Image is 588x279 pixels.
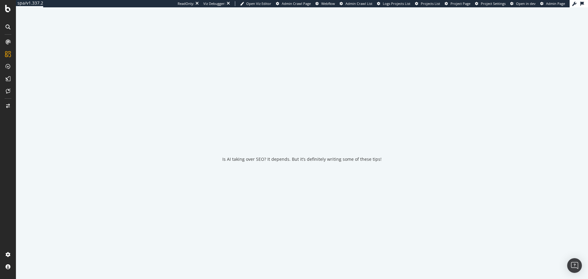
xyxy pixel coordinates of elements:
span: Logs Projects List [383,1,410,6]
span: Open in dev [516,1,536,6]
a: Project Settings [475,1,506,6]
a: Open in dev [510,1,536,6]
a: Projects List [415,1,440,6]
span: Admin Page [546,1,565,6]
a: Project Page [445,1,470,6]
a: Admin Crawl Page [276,1,311,6]
span: Admin Crawl List [345,1,372,6]
span: Open Viz Editor [246,1,271,6]
span: Projects List [421,1,440,6]
div: animation [280,124,324,146]
div: Open Intercom Messenger [567,258,582,273]
span: Project Settings [481,1,506,6]
a: Admin Crawl List [340,1,372,6]
a: Admin Page [540,1,565,6]
div: ReadOnly: [178,1,194,6]
a: Open Viz Editor [240,1,271,6]
a: Webflow [315,1,335,6]
div: Viz Debugger: [203,1,225,6]
a: Logs Projects List [377,1,410,6]
span: Project Page [450,1,470,6]
span: Admin Crawl Page [282,1,311,6]
div: Is AI taking over SEO? It depends. But it’s definitely writing some of these tips! [222,156,382,162]
span: Webflow [321,1,335,6]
